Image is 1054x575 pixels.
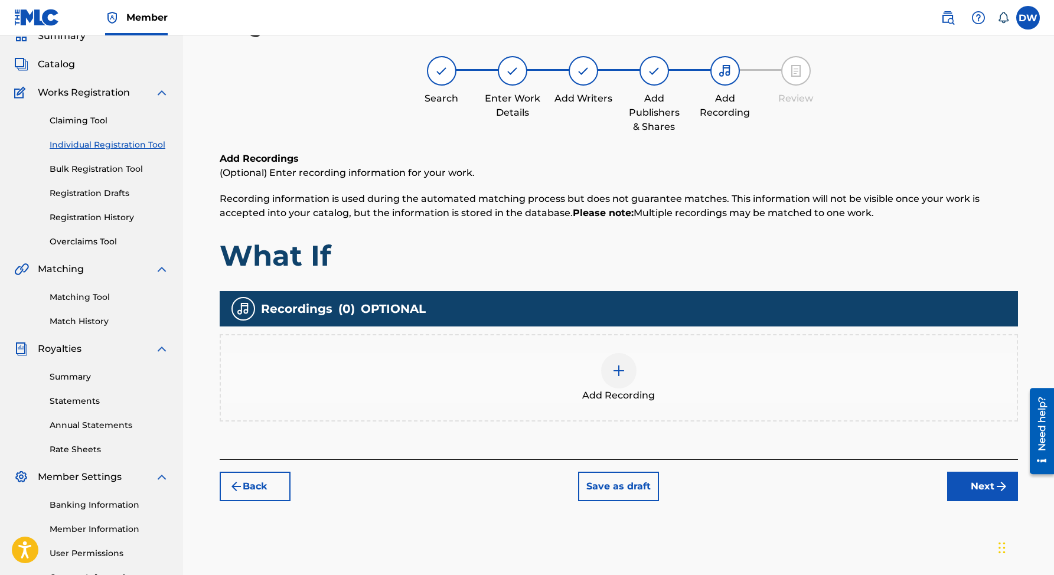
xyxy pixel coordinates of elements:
button: Save as draft [578,472,659,501]
img: 7ee5dd4eb1f8a8e3ef2f.svg [229,479,243,494]
span: Summary [38,29,86,43]
a: Overclaims Tool [50,236,169,248]
span: OPTIONAL [361,300,426,318]
img: Royalties [14,342,28,356]
div: User Menu [1016,6,1040,30]
iframe: Chat Widget [995,518,1054,575]
div: Review [766,92,825,106]
span: Member [126,11,168,24]
img: step indicator icon for Add Recording [718,64,732,78]
span: Add Recording [582,388,655,403]
img: Top Rightsholder [105,11,119,25]
a: Matching Tool [50,291,169,303]
a: User Permissions [50,547,169,560]
a: Bulk Registration Tool [50,163,169,175]
a: Statements [50,395,169,407]
a: Match History [50,315,169,328]
img: Summary [14,29,28,43]
img: step indicator icon for Search [435,64,449,78]
img: Works Registration [14,86,30,100]
h6: Add Recordings [220,152,1018,166]
a: Claiming Tool [50,115,169,127]
a: Annual Statements [50,419,169,432]
img: f7272a7cc735f4ea7f67.svg [994,479,1009,494]
a: CatalogCatalog [14,57,75,71]
a: Individual Registration Tool [50,139,169,151]
iframe: Resource Center [1021,384,1054,479]
strong: Please note: [573,207,634,218]
div: Enter Work Details [483,92,542,120]
img: step indicator icon for Enter Work Details [505,64,520,78]
span: Member Settings [38,470,122,484]
span: Matching [38,262,84,276]
img: recording [236,302,250,316]
img: expand [155,470,169,484]
div: Add Recording [696,92,755,120]
button: Next [947,472,1018,501]
img: step indicator icon for Review [789,64,803,78]
a: Member Information [50,523,169,535]
a: SummarySummary [14,29,86,43]
span: Catalog [38,57,75,71]
img: add [612,364,626,378]
div: Add Writers [554,92,613,106]
img: expand [155,86,169,100]
a: Registration History [50,211,169,224]
img: search [941,11,955,25]
span: Recording information is used during the automated matching process but does not guarantee matche... [220,193,980,218]
div: Add Publishers & Shares [625,92,684,134]
button: Back [220,472,291,501]
img: step indicator icon for Add Writers [576,64,590,78]
span: Royalties [38,342,81,356]
a: Summary [50,371,169,383]
span: Recordings [261,300,332,318]
a: Registration Drafts [50,187,169,200]
span: Works Registration [38,86,130,100]
a: Banking Information [50,499,169,511]
span: ( 0 ) [338,300,355,318]
div: Drag [998,530,1006,566]
img: Catalog [14,57,28,71]
img: expand [155,342,169,356]
a: Public Search [936,6,960,30]
span: (Optional) Enter recording information for your work. [220,167,475,178]
div: Help [967,6,990,30]
a: Rate Sheets [50,443,169,456]
img: Member Settings [14,470,28,484]
img: help [971,11,986,25]
img: Matching [14,262,29,276]
div: Search [412,92,471,106]
img: MLC Logo [14,9,60,26]
img: step indicator icon for Add Publishers & Shares [647,64,661,78]
div: Notifications [997,12,1009,24]
img: expand [155,262,169,276]
h1: What If [220,238,1018,273]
